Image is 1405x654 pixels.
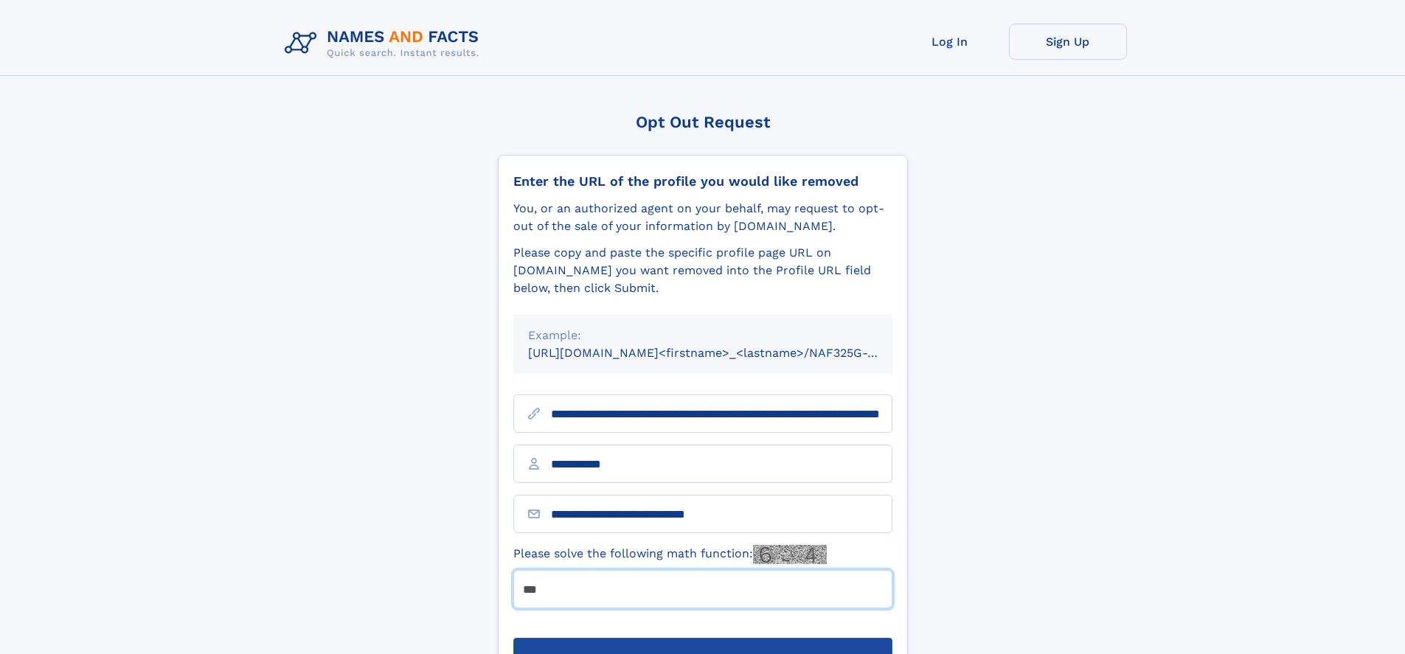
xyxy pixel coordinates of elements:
[498,113,908,131] div: Opt Out Request
[513,244,892,297] div: Please copy and paste the specific profile page URL on [DOMAIN_NAME] you want removed into the Pr...
[513,200,892,235] div: You, or an authorized agent on your behalf, may request to opt-out of the sale of your informatio...
[528,327,878,344] div: Example:
[513,545,827,564] label: Please solve the following math function:
[279,24,491,63] img: Logo Names and Facts
[528,346,920,360] small: [URL][DOMAIN_NAME]<firstname>_<lastname>/NAF325G-xxxxxxxx
[1009,24,1127,60] a: Sign Up
[513,173,892,189] div: Enter the URL of the profile you would like removed
[891,24,1009,60] a: Log In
